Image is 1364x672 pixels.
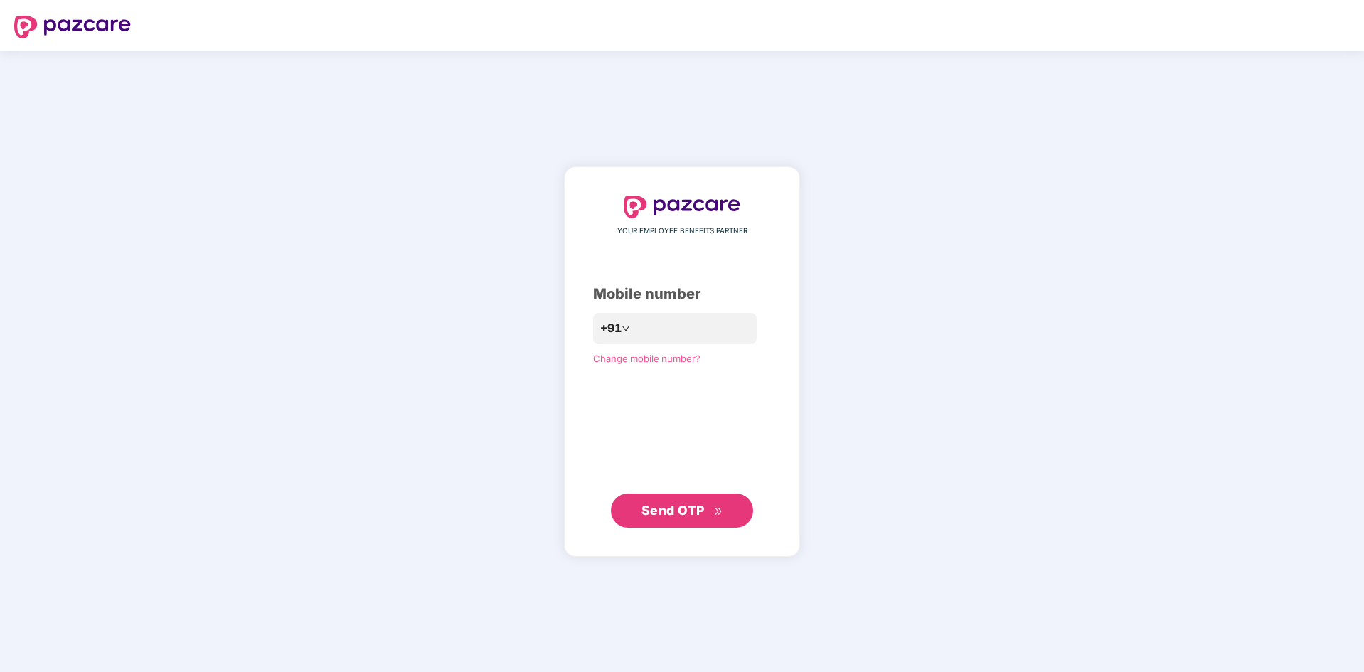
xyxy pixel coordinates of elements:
[617,225,747,237] span: YOUR EMPLOYEE BENEFITS PARTNER
[593,283,771,305] div: Mobile number
[600,319,622,337] span: +91
[714,507,723,516] span: double-right
[14,16,131,38] img: logo
[593,353,700,364] a: Change mobile number?
[641,503,705,518] span: Send OTP
[611,494,753,528] button: Send OTPdouble-right
[624,196,740,218] img: logo
[622,324,630,333] span: down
